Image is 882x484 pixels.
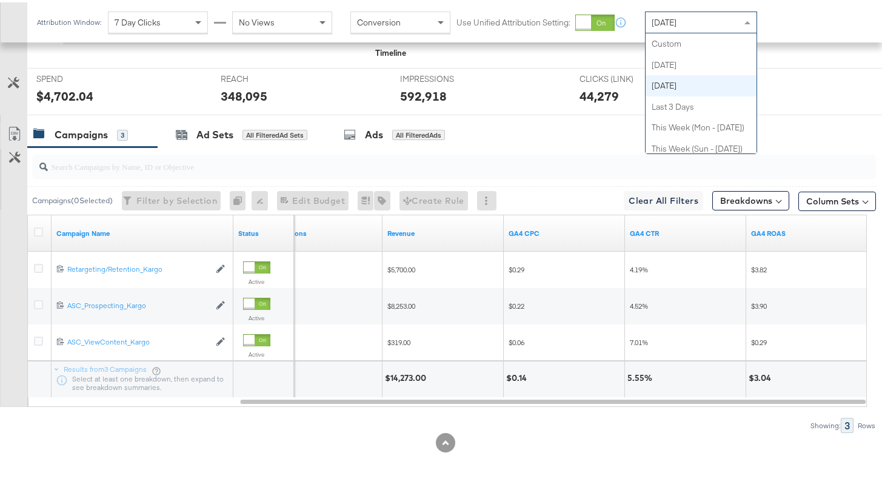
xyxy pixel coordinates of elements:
a: Transactions - The total number of transactions [266,226,378,236]
div: $14,273.00 [385,370,430,381]
div: 3 [841,415,854,431]
div: Rows [857,419,876,428]
a: Retargeting/Retention_Kargo [67,262,210,272]
label: Active [243,312,270,320]
div: This Week (Sun - [DATE]) [646,136,757,157]
div: Attribution Window: [36,16,102,24]
span: $0.06 [509,335,524,345]
label: Active [243,275,270,283]
span: $5,700.00 [387,263,415,272]
span: $3.82 [751,263,767,272]
span: SPEND [36,71,127,82]
div: 348,095 [221,85,267,103]
div: 0 [230,189,252,208]
span: IMPRESSIONS [400,71,491,82]
span: Conversion [357,15,401,25]
div: ASC_Prospecting_Kargo [67,298,210,308]
a: spend/sessions [509,226,620,236]
div: Campaigns ( 0 Selected) [32,193,113,204]
div: Last 3 Days [646,94,757,115]
div: All Filtered Ad Sets [242,127,307,138]
span: $3.90 [751,299,767,308]
a: Transaction Revenue - The total sale revenue (excluding shipping and tax) of the transaction [387,226,499,236]
span: $0.29 [751,335,767,345]
input: Search Campaigns by Name, ID or Objective [48,147,801,171]
div: Ads [365,126,383,139]
div: This Week (Mon - [DATE]) [646,115,757,136]
div: $3.04 [749,370,775,381]
span: $0.22 [509,299,524,308]
span: 7 Day Clicks [115,15,161,25]
div: 44,279 [580,85,619,103]
span: [DATE] [652,15,677,25]
div: Ad Sets [196,126,233,139]
span: CLICKS (LINK) [580,71,670,82]
a: (sessions/impressions) [630,226,741,236]
div: ASC_ViewContent_Kargo [67,335,210,345]
span: REACH [221,71,312,82]
div: 592,918 [400,85,447,103]
span: No Views [239,15,275,25]
div: 5.55% [627,370,656,381]
div: [DATE] [646,73,757,94]
label: Active [243,348,270,356]
button: Breakdowns [712,189,789,208]
div: $0.14 [506,370,530,381]
div: $4,702.04 [36,85,93,103]
span: $8,253.00 [387,299,415,308]
span: 4.19% [630,263,648,272]
span: $0.29 [509,263,524,272]
div: Custom [646,31,757,52]
div: 3 [117,127,128,138]
div: Campaigns [55,126,108,139]
div: [DATE] [646,52,757,73]
a: Shows the current state of your Ad Campaign. [238,226,289,236]
span: $319.00 [387,335,410,345]
button: Column Sets [798,189,876,209]
a: revenue/spend [751,226,863,236]
span: 7.01% [630,335,648,345]
span: Clear All Filters [629,191,698,206]
button: Clear All Filters [624,189,703,208]
div: Timeline [376,45,407,56]
label: Use Unified Attribution Setting: [456,15,570,26]
div: Showing: [810,419,841,428]
span: 4.52% [630,299,648,308]
a: ASC_ViewContent_Kargo [67,335,210,345]
a: Your campaign name. [56,226,229,236]
a: ASC_Prospecting_Kargo [67,298,210,309]
div: All Filtered Ads [392,127,445,138]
